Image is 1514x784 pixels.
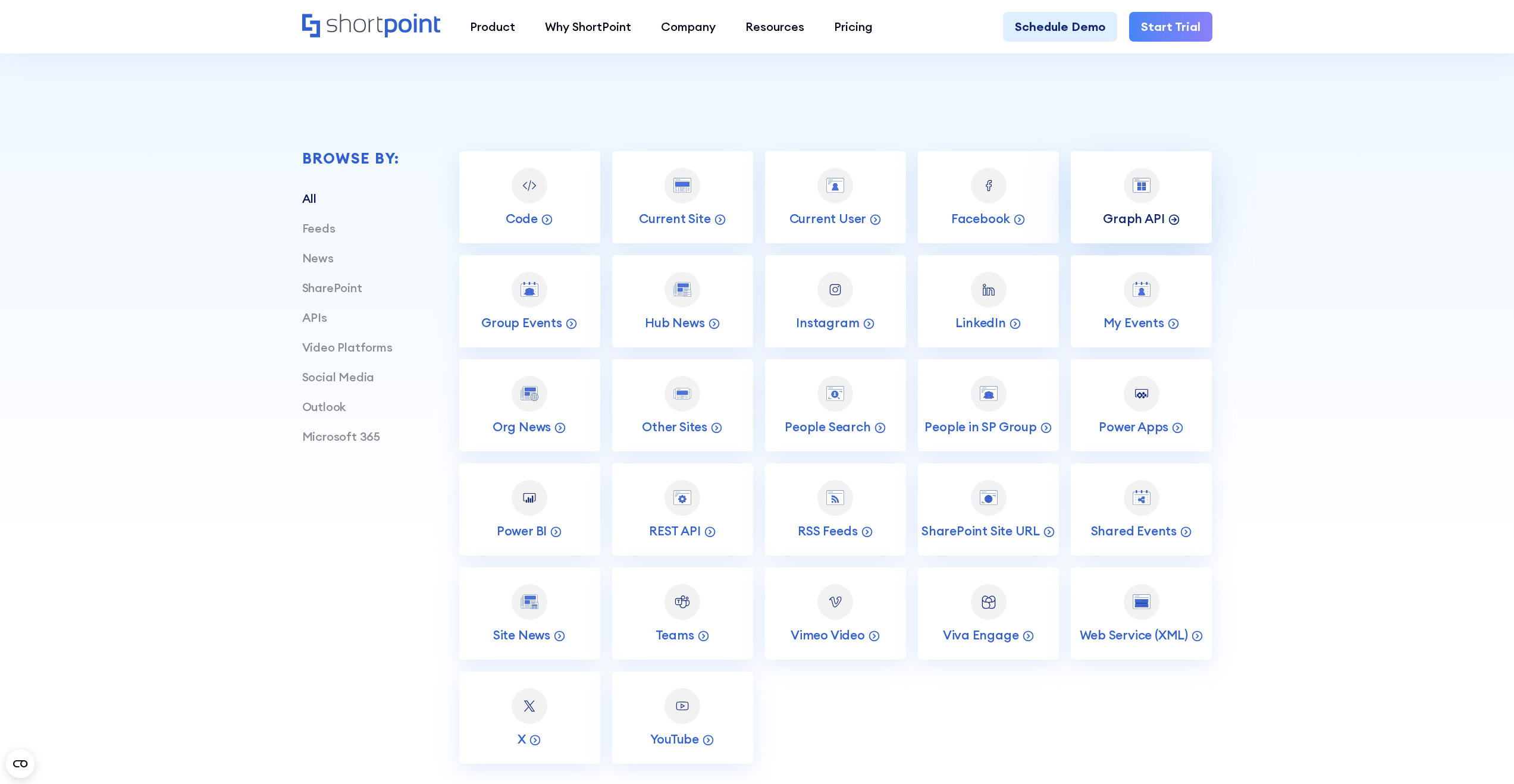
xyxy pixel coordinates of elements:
[506,211,538,227] p: Code
[302,399,346,414] a: Outlook
[1103,211,1164,227] p: Graph API
[470,18,515,36] div: Product
[918,567,1059,660] a: Viva EngageViva Engage
[521,594,538,609] img: Site News
[765,151,906,243] a: Current UserCurrent User
[834,18,873,36] div: Pricing
[612,567,753,660] a: TeamsTeams
[980,490,998,505] img: SharePoint Site URL
[1133,282,1151,297] img: My Events
[980,177,998,195] img: Facebook
[518,731,526,747] p: X
[1091,523,1177,539] p: Shared Events
[673,282,691,297] img: Hub News
[765,567,906,660] a: Vimeo VideoVimeo Video
[798,523,857,539] p: RSS Feeds
[943,627,1019,643] p: Viva Engage
[521,282,538,297] img: Group Events
[612,463,753,556] a: REST APIREST API
[302,191,316,206] a: All
[785,419,870,435] p: People Search
[1080,627,1188,643] p: Web Service (XML)
[1071,255,1212,347] a: My EventsMy Events
[1071,359,1212,451] a: Power AppsPower Apps
[826,281,844,299] img: Instagram
[646,12,731,42] a: Company
[791,627,865,643] p: Vimeo Video
[639,211,710,227] p: Current Site
[1071,151,1212,243] a: Graph APIGraph API
[1099,419,1168,435] p: Power Apps
[918,151,1059,243] a: FacebookFacebook
[918,255,1059,347] a: LinkedInLinkedIn
[521,697,538,715] img: X
[645,315,704,331] p: Hub News
[796,315,859,331] p: Instagram
[459,255,600,347] a: Group EventsGroup Events
[731,12,819,42] a: Resources
[826,178,844,193] img: Current User
[955,315,1005,331] p: LinkedIn
[673,593,691,611] img: Teams
[459,151,600,243] a: CodeCode
[918,359,1059,451] a: People in SP GroupPeople in SP Group
[459,359,600,451] a: Org NewsOrg News
[673,178,691,193] img: Current Site
[980,281,998,299] img: LinkedIn
[924,419,1036,435] p: People in SP Group
[612,151,753,243] a: Current SiteCurrent Site
[1071,463,1212,556] a: Shared EventsShared Events
[826,490,844,505] img: RSS Feeds
[302,250,334,265] a: News
[497,523,547,539] p: Power BI
[673,490,691,505] img: REST API
[530,12,646,42] a: Why ShortPoint
[521,489,538,507] img: Power BI
[1104,315,1164,331] p: My Events
[302,280,362,295] a: SharePoint
[302,151,400,166] div: Browse by:
[1300,646,1514,784] iframe: Chat Widget
[921,523,1040,539] p: SharePoint Site URL
[745,18,804,36] div: Resources
[521,177,538,195] img: Code
[826,386,844,401] img: People Search
[455,12,530,42] a: Product
[302,369,375,384] a: Social Media
[661,18,716,36] div: Company
[649,523,700,539] p: REST API
[612,255,753,347] a: Hub NewsHub News
[765,359,906,451] a: People SearchPeople Search
[459,672,600,764] a: XX
[789,211,866,227] p: Current User
[481,315,562,331] p: Group Events
[1129,12,1212,42] a: Start Trial
[612,672,753,764] a: YouTubeYouTube
[918,463,1059,556] a: SharePoint Site URLSharePoint Site URL
[826,593,844,611] img: Vimeo Video
[493,419,551,435] p: Org News
[493,627,550,643] p: Site News
[1133,594,1151,609] img: Web Service (XML)
[980,386,998,401] img: People in SP Group
[6,749,35,778] button: Open CMP widget
[650,731,699,747] p: YouTube
[612,359,753,451] a: Other SitesOther Sites
[302,340,393,355] a: Video Platforms
[459,463,600,556] a: Power BIPower BI
[673,388,691,399] img: Other Sites
[951,211,1010,227] p: Facebook
[673,697,691,715] img: YouTube
[1133,490,1151,505] img: Shared Events
[521,386,538,401] img: Org News
[819,12,888,42] a: Pricing
[1003,12,1117,42] a: Schedule Demo
[642,419,707,435] p: Other Sites
[765,255,906,347] a: InstagramInstagram
[545,18,631,36] div: Why ShortPoint
[1133,178,1151,193] img: Graph API
[980,593,998,611] img: Viva Engage
[765,463,906,556] a: RSS FeedsRSS Feeds
[656,627,694,643] p: Teams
